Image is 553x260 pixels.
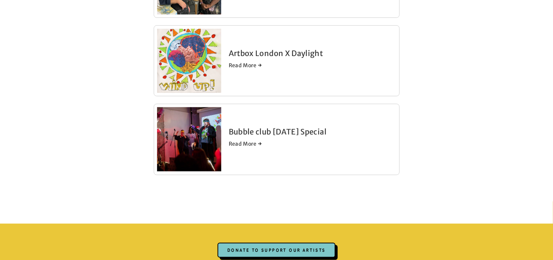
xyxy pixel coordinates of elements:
a: Bubble club [DATE] Special [229,127,327,136]
img: 14.png [157,29,221,93]
a: 14.png [157,29,229,93]
a: Read More → [229,62,396,69]
a: Copy of _DSC8378-min.jpg [157,107,229,171]
img: Copy of _DSC8378-min.jpg [141,107,237,171]
div: Donate to support our artists [218,243,335,258]
a: Artbox London X Daylight [229,49,323,58]
a: Read More → [229,140,396,148]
